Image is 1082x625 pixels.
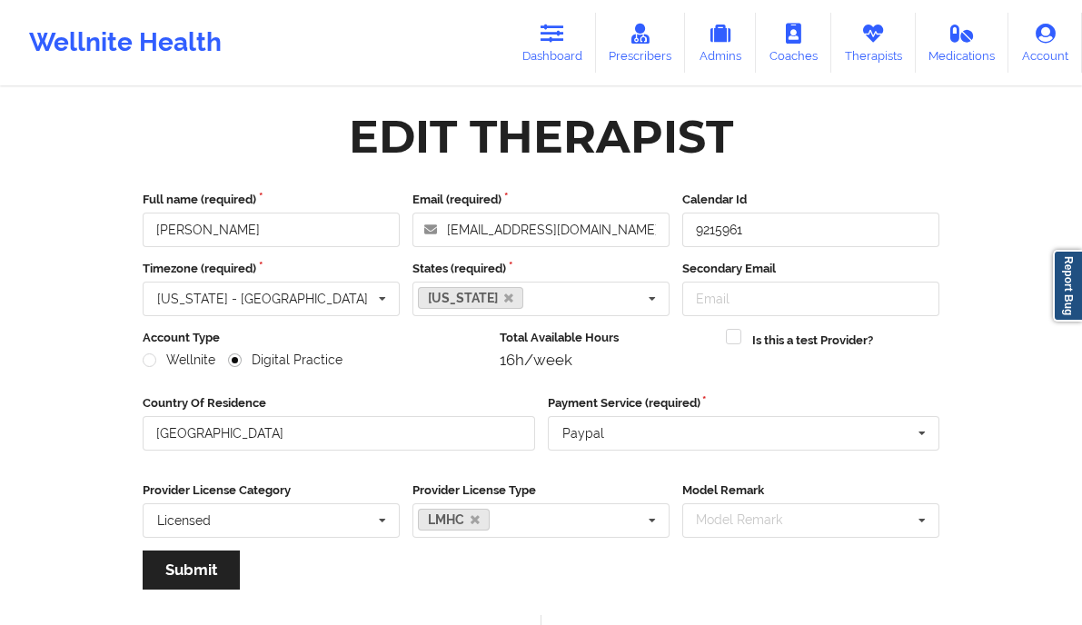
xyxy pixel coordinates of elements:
a: Report Bug [1053,250,1082,322]
label: Model Remark [682,481,939,500]
a: Coaches [756,13,831,73]
a: Prescribers [596,13,686,73]
div: 16h/week [500,351,713,369]
label: Total Available Hours [500,329,713,347]
label: Account Type [143,329,487,347]
label: Payment Service (required) [548,394,940,412]
label: Digital Practice [228,352,342,368]
a: Medications [916,13,1009,73]
a: [US_STATE] [418,287,523,309]
div: Edit Therapist [349,108,733,165]
input: Email address [412,213,670,247]
a: Dashboard [509,13,596,73]
label: States (required) [412,260,670,278]
div: [US_STATE] - [GEOGRAPHIC_DATA] [157,293,368,305]
input: Calendar Id [682,213,939,247]
input: Email [682,282,939,316]
label: Timezone (required) [143,260,400,278]
a: LMHC [418,509,490,531]
label: Provider License Type [412,481,670,500]
label: Wellnite [143,352,215,368]
label: Is this a test Provider? [752,332,873,350]
div: Paypal [562,427,604,440]
label: Full name (required) [143,191,400,209]
div: Model Remark [691,510,809,531]
input: Full name [143,213,400,247]
label: Provider License Category [143,481,400,500]
div: Licensed [157,514,211,527]
button: Submit [143,551,240,590]
label: Calendar Id [682,191,939,209]
label: Country Of Residence [143,394,535,412]
label: Email (required) [412,191,670,209]
label: Secondary Email [682,260,939,278]
a: Admins [685,13,756,73]
a: Account [1008,13,1082,73]
a: Therapists [831,13,916,73]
